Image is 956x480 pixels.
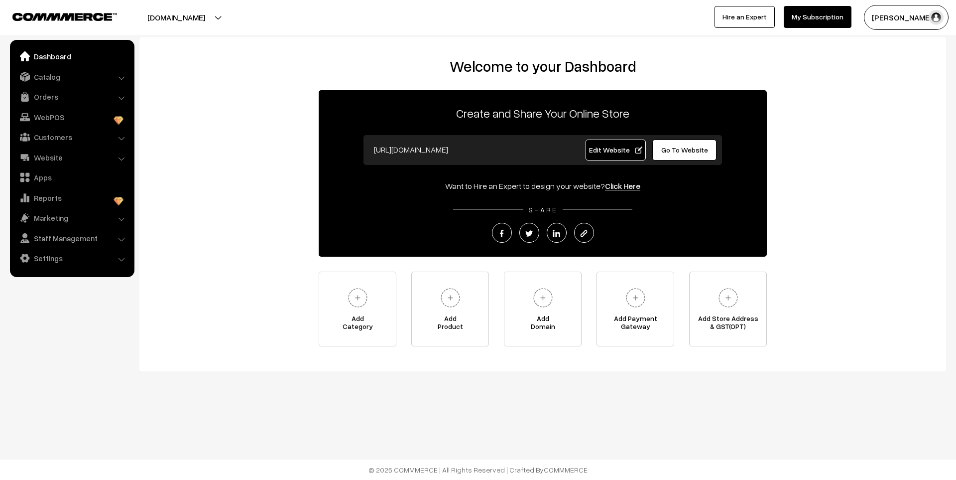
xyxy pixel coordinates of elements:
a: AddCategory [319,272,396,346]
a: Go To Website [652,140,717,160]
a: COMMMERCE [12,10,100,22]
span: Add Product [412,315,488,334]
a: Hire an Expert [715,6,775,28]
a: Orders [12,88,131,106]
a: Website [12,149,131,166]
span: Add Category [319,315,396,334]
a: Settings [12,249,131,267]
a: Dashboard [12,47,131,65]
a: AddDomain [504,272,582,346]
a: AddProduct [411,272,489,346]
a: Click Here [605,181,640,191]
img: user [929,10,944,25]
a: Customers [12,128,131,146]
button: [DOMAIN_NAME] [113,5,240,30]
span: Go To Website [661,146,708,154]
button: [PERSON_NAME] [864,5,949,30]
a: My Subscription [784,6,851,28]
img: plus.svg [715,284,742,312]
span: Add Domain [504,315,581,334]
span: SHARE [523,205,563,214]
p: Create and Share Your Online Store [319,104,767,122]
img: plus.svg [622,284,649,312]
img: plus.svg [529,284,557,312]
a: Staff Management [12,229,131,247]
a: Catalog [12,68,131,86]
a: Apps [12,168,131,186]
span: Add Store Address & GST(OPT) [690,315,766,334]
img: plus.svg [344,284,371,312]
a: COMMMERCE [544,466,588,474]
a: WebPOS [12,108,131,126]
a: Edit Website [586,140,646,160]
span: Edit Website [589,146,642,154]
img: plus.svg [437,284,464,312]
span: Add Payment Gateway [597,315,674,334]
a: Marketing [12,209,131,227]
a: Add Store Address& GST(OPT) [689,272,767,346]
h2: Welcome to your Dashboard [149,57,936,75]
div: Want to Hire an Expert to design your website? [319,180,767,192]
img: COMMMERCE [12,13,117,20]
a: Add PaymentGateway [597,272,674,346]
a: Reports [12,189,131,207]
